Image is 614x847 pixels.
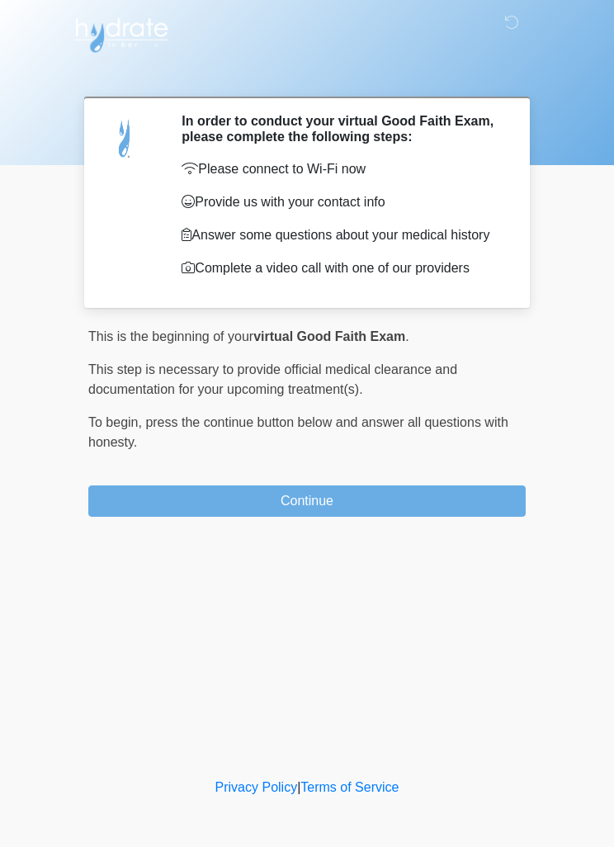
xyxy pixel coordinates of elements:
p: Answer some questions about your medical history [182,225,501,245]
span: This step is necessary to provide official medical clearance and documentation for your upcoming ... [88,362,457,396]
span: press the continue button below and answer all questions with honesty. [88,415,508,449]
span: . [405,329,409,343]
strong: virtual Good Faith Exam [253,329,405,343]
span: This is the beginning of your [88,329,253,343]
a: Privacy Policy [215,780,298,794]
h2: In order to conduct your virtual Good Faith Exam, please complete the following steps: [182,113,501,144]
a: | [297,780,300,794]
span: To begin, [88,415,145,429]
button: Continue [88,485,526,517]
img: Hydrate IV Bar - Chandler Logo [72,12,171,54]
p: Complete a video call with one of our providers [182,258,501,278]
h1: ‎ ‎ [76,59,538,90]
p: Please connect to Wi-Fi now [182,159,501,179]
a: Terms of Service [300,780,399,794]
p: Provide us with your contact info [182,192,501,212]
img: Agent Avatar [101,113,150,163]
